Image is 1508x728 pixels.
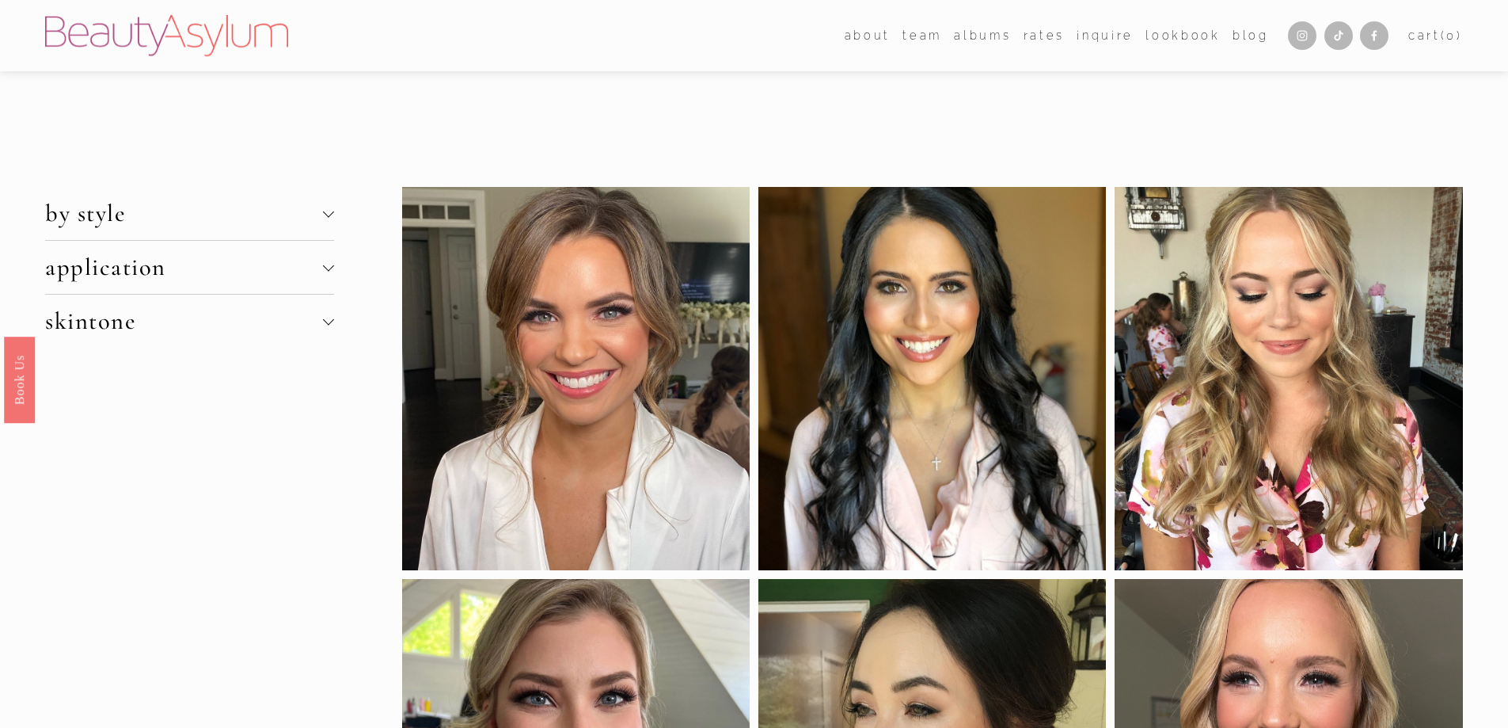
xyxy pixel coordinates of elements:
[1288,21,1316,50] a: Instagram
[45,307,322,336] span: skintone
[1408,25,1463,46] a: 0 items in cart
[45,295,333,348] button: skintone
[1360,21,1388,50] a: Facebook
[1446,29,1457,42] span: 0
[1024,24,1065,47] a: Rates
[902,25,942,46] span: team
[45,199,322,228] span: by style
[902,24,942,47] a: folder dropdown
[1145,24,1220,47] a: Lookbook
[45,253,322,282] span: application
[1324,21,1353,50] a: TikTok
[845,25,891,46] span: about
[45,241,333,294] button: application
[45,187,333,240] button: by style
[1441,29,1463,42] span: ( )
[1077,24,1134,47] a: Inquire
[1233,24,1269,47] a: Blog
[845,24,891,47] a: folder dropdown
[45,15,288,56] img: Beauty Asylum | Bridal Hair &amp; Makeup Charlotte &amp; Atlanta
[954,24,1011,47] a: albums
[4,336,35,422] a: Book Us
